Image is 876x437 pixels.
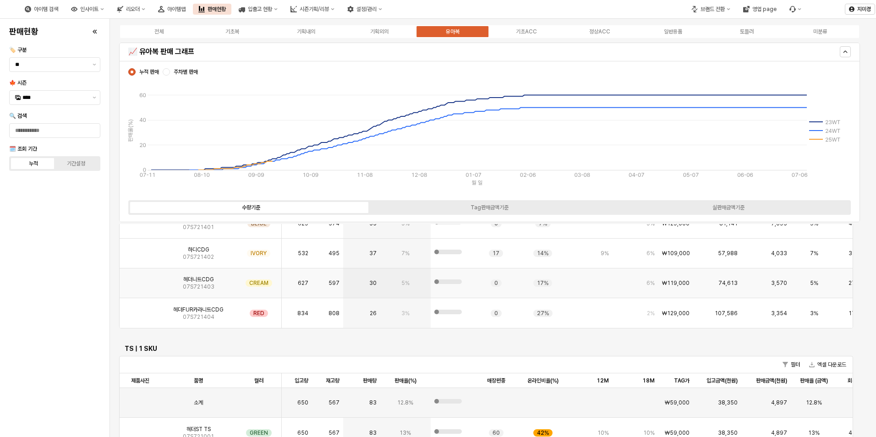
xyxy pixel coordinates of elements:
div: 브랜드 전환 [701,6,725,12]
span: 🏷️ 구분 [9,47,27,53]
div: 인사이트 [80,6,99,12]
span: 37 [369,250,377,257]
span: 누적 판매 [139,68,159,76]
span: 3,354 [771,310,787,317]
span: 3% [401,310,410,317]
div: 기간설정 [67,160,85,167]
div: 리오더 [126,6,140,12]
span: 17 [493,250,499,257]
div: 시즌기획/리뷰 [300,6,329,12]
span: 83 [369,429,377,437]
span: 4,897 [771,399,787,406]
span: 6% [646,279,655,287]
span: ₩59,000 [665,429,690,437]
span: 판매량 [363,377,377,384]
button: 엑셀 다운로드 [805,359,850,370]
span: 14% [537,250,548,257]
button: 아이템 검색 [19,4,64,15]
div: 기초복 [225,28,239,35]
div: 입출고 현황 [248,6,272,12]
div: Menu item 6 [784,4,807,15]
span: ₩109,000 [662,250,690,257]
span: 650 [297,429,308,437]
span: 매장편중 [487,377,505,384]
div: 기획내의 [297,28,315,35]
span: 5% [810,279,818,287]
div: 누적 [29,160,38,167]
span: 46% [849,429,860,437]
label: 일반용품 [636,27,710,36]
div: 설정/관리 [356,6,377,12]
span: 3% [810,310,818,317]
span: 🍁 시즌 [9,80,27,86]
span: 4,033 [771,250,787,257]
span: 🗓️ 조회 기간 [9,146,37,152]
span: 17% [849,310,860,317]
span: 834 [297,310,308,317]
span: 650 [297,399,308,406]
span: 12M [597,377,609,384]
span: 7% [810,250,818,257]
button: 지미경 [845,4,875,15]
span: 07S721402 [183,253,214,261]
span: 판매율 (금액) [800,377,828,384]
span: RED [253,310,264,317]
div: 미분류 [813,28,827,35]
label: Tag판매금액기준 [370,203,609,212]
span: GREEN [250,429,268,437]
span: 74,613 [718,279,738,287]
button: 브랜드 전환 [686,4,736,15]
span: 제품사진 [131,377,149,384]
span: 567 [328,399,339,406]
div: 기초ACC [516,28,537,35]
div: 설정/관리 [342,4,388,15]
span: 품명 [194,377,203,384]
span: 🔍 검색 [9,113,27,119]
span: 헤더니트CDG [183,276,214,283]
span: 주차별 판매 [174,68,198,76]
span: 13% [808,429,820,437]
div: 토들러 [740,28,754,35]
div: 아이템 검색 [34,6,58,12]
label: 정상ACC [563,27,636,36]
span: 소계 [194,399,203,406]
button: 시즌기획/리뷰 [285,4,340,15]
button: Hide [840,46,851,57]
div: 인사이트 [66,4,109,15]
span: 07S721404 [183,313,214,321]
span: 헤더ST TS [186,426,211,433]
label: 수량기준 [131,203,370,212]
span: 판매율(%) [394,377,416,384]
span: 하디CDG [188,246,209,253]
p: 지미경 [857,5,871,13]
span: 26 [370,310,377,317]
span: 4,897 [771,429,787,437]
span: 567 [328,429,339,437]
span: 12.8% [397,399,413,406]
span: 18M [642,377,655,384]
label: 기획외의 [343,27,416,36]
span: 7% [401,250,410,257]
span: 27% [537,310,549,317]
span: 627 [298,279,308,287]
span: 컬러 [254,377,263,384]
span: 597 [328,279,339,287]
span: 42% [537,429,549,437]
label: 실판매금액기준 [609,203,848,212]
span: 온라인비율(%) [527,377,558,384]
label: 누적 [12,159,55,168]
span: CREAM [249,279,268,287]
span: 17% [537,279,548,287]
span: 60 [493,429,500,437]
span: 532 [298,250,308,257]
button: 입출고 현황 [233,4,283,15]
span: 0 [494,279,498,287]
div: 판매현황 [193,4,231,15]
button: 리오더 [111,4,151,15]
label: 기초복 [196,27,269,36]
